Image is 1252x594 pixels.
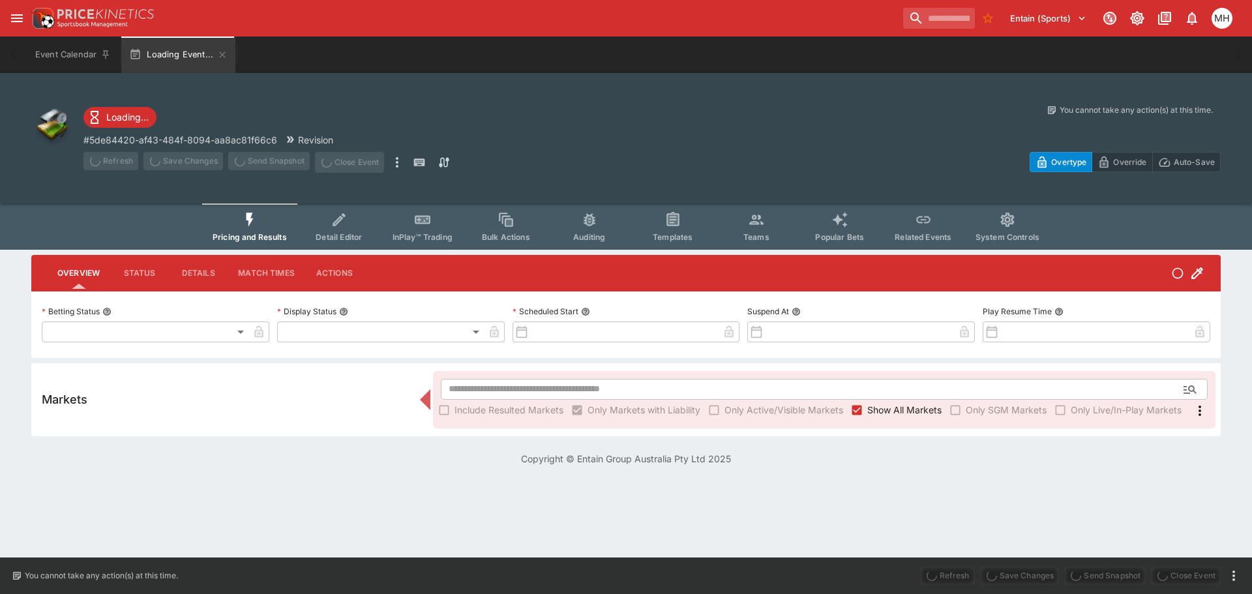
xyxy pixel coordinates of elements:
[1030,152,1221,172] div: Start From
[743,232,769,242] span: Teams
[316,232,362,242] span: Detail Editor
[42,306,100,317] p: Betting Status
[305,258,364,289] button: Actions
[298,133,333,147] p: Revision
[277,306,336,317] p: Display Status
[1174,155,1215,169] p: Auto-Save
[724,403,843,417] span: Only Active/Visible Markets
[983,306,1052,317] p: Play Resume Time
[31,104,73,146] img: other.png
[47,258,110,289] button: Overview
[393,232,453,242] span: InPlay™ Trading
[110,258,169,289] button: Status
[1180,7,1204,30] button: Notifications
[792,307,801,316] button: Suspend At
[1212,8,1232,29] div: Michael Hutchinson
[102,307,112,316] button: Betting Status
[1226,568,1242,584] button: more
[29,5,55,31] img: PriceKinetics Logo
[588,403,700,417] span: Only Markets with Liability
[867,403,942,417] span: Show All Markets
[1002,8,1094,29] button: Select Tenant
[202,203,1050,250] div: Event type filters
[25,570,178,582] p: You cannot take any action(s) at this time.
[1051,155,1086,169] p: Overtype
[573,232,605,242] span: Auditing
[106,110,149,124] p: Loading...
[1152,152,1221,172] button: Auto-Save
[977,8,998,29] button: No Bookmarks
[339,307,348,316] button: Display Status
[581,307,590,316] button: Scheduled Start
[1113,155,1146,169] p: Override
[903,8,975,29] input: search
[653,232,693,242] span: Templates
[513,306,578,317] p: Scheduled Start
[57,9,154,19] img: PriceKinetics
[895,232,951,242] span: Related Events
[169,258,228,289] button: Details
[1125,7,1149,30] button: Toggle light/dark mode
[5,7,29,30] button: open drawer
[1098,7,1122,30] button: Connected to PK
[1092,152,1152,172] button: Override
[57,22,128,27] img: Sportsbook Management
[815,232,864,242] span: Popular Bets
[228,258,305,289] button: Match Times
[976,232,1039,242] span: System Controls
[42,392,87,407] h5: Markets
[1208,4,1236,33] button: Michael Hutchinson
[1060,104,1213,116] p: You cannot take any action(s) at this time.
[455,403,563,417] span: Include Resulted Markets
[83,133,277,147] p: Copy To Clipboard
[747,306,789,317] p: Suspend At
[1071,403,1182,417] span: Only Live/In-Play Markets
[213,232,287,242] span: Pricing and Results
[1153,7,1176,30] button: Documentation
[1030,152,1092,172] button: Overtype
[1178,378,1202,401] button: Open
[27,37,119,73] button: Event Calendar
[1054,307,1064,316] button: Play Resume Time
[121,37,235,73] button: Loading Event...
[482,232,530,242] span: Bulk Actions
[966,403,1047,417] span: Only SGM Markets
[389,152,405,173] button: more
[1192,403,1208,419] svg: More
